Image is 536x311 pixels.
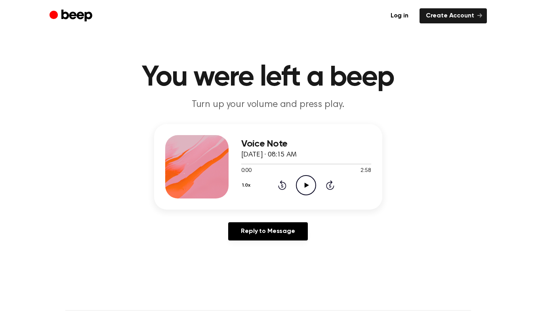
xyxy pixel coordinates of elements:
p: Turn up your volume and press play. [116,98,420,111]
span: 0:00 [241,167,252,175]
a: Create Account [420,8,487,23]
a: Log in [384,8,415,23]
span: [DATE] · 08:15 AM [241,151,297,158]
a: Reply to Message [228,222,307,240]
span: 2:58 [361,167,371,175]
a: Beep [50,8,94,24]
h3: Voice Note [241,139,371,149]
button: 1.0x [241,179,254,192]
h1: You were left a beep [65,63,471,92]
